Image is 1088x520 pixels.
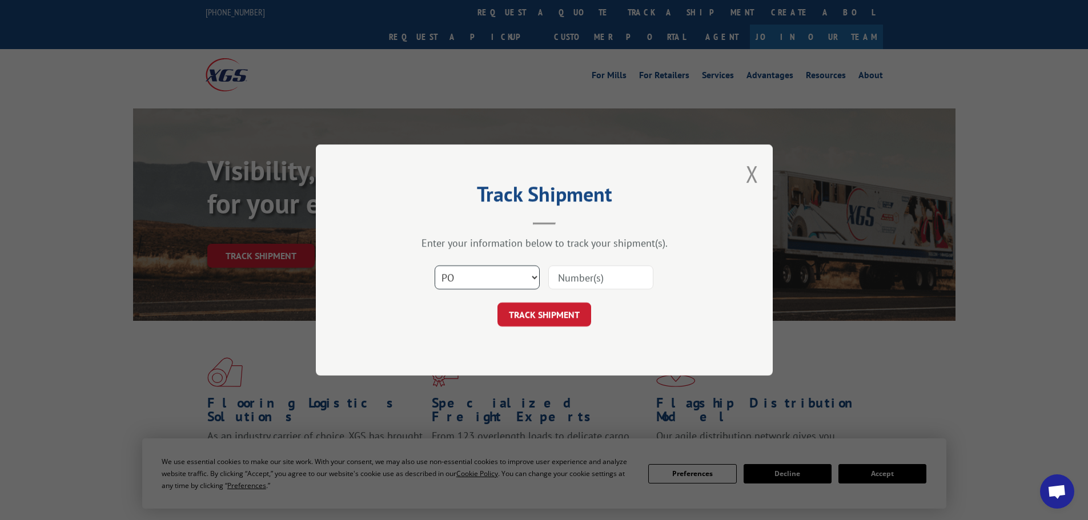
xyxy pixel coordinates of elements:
h2: Track Shipment [373,186,716,208]
input: Number(s) [548,265,653,289]
button: Close modal [746,159,758,189]
div: Open chat [1040,474,1074,509]
button: TRACK SHIPMENT [497,303,591,326]
div: Enter your information below to track your shipment(s). [373,236,716,249]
